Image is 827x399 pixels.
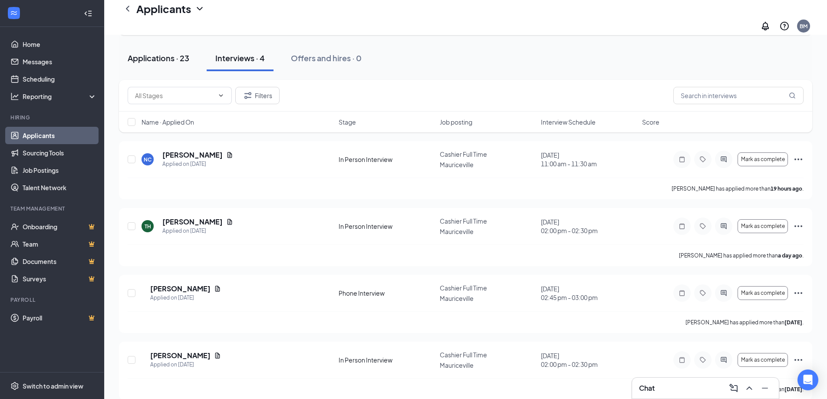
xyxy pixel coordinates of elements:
[128,53,189,63] div: Applications · 23
[23,92,97,101] div: Reporting
[150,293,221,302] div: Applied on [DATE]
[162,150,223,160] h5: [PERSON_NAME]
[339,289,435,297] div: Phone Interview
[677,290,687,297] svg: Note
[217,92,224,99] svg: ChevronDown
[23,270,97,287] a: SurveysCrown
[784,386,802,392] b: [DATE]
[728,383,739,393] svg: ComposeMessage
[779,21,790,31] svg: QuestionInfo
[84,9,92,18] svg: Collapse
[10,9,18,17] svg: WorkstreamLogo
[215,53,265,63] div: Interviews · 4
[339,155,435,164] div: In Person Interview
[639,383,655,393] h3: Chat
[291,53,362,63] div: Offers and hires · 0
[145,223,151,230] div: TH
[541,284,637,302] div: [DATE]
[741,223,785,229] span: Mark as complete
[744,383,755,393] svg: ChevronUp
[541,218,637,235] div: [DATE]
[135,91,214,100] input: All Stages
[122,3,133,14] svg: ChevronLeft
[771,185,802,192] b: 19 hours ago
[738,286,788,300] button: Mark as complete
[23,162,97,179] a: Job Postings
[440,361,536,369] p: Mauriceville
[793,221,804,231] svg: Ellipses
[10,296,95,303] div: Payroll
[741,357,785,363] span: Mark as complete
[235,87,280,104] button: Filter Filters
[738,353,788,367] button: Mark as complete
[741,156,785,162] span: Mark as complete
[797,369,818,390] div: Open Intercom Messenger
[23,53,97,70] a: Messages
[23,235,97,253] a: TeamCrown
[784,319,802,326] b: [DATE]
[673,87,804,104] input: Search in interviews
[144,156,152,163] div: NC
[162,217,223,227] h5: [PERSON_NAME]
[541,118,596,126] span: Interview Schedule
[718,156,729,163] svg: ActiveChat
[23,179,97,196] a: Talent Network
[136,1,191,16] h1: Applicants
[226,218,233,225] svg: Document
[541,159,637,168] span: 11:00 am - 11:30 am
[162,227,233,235] div: Applied on [DATE]
[541,226,637,235] span: 02:00 pm - 02:30 pm
[793,355,804,365] svg: Ellipses
[23,382,83,390] div: Switch to admin view
[789,92,796,99] svg: MagnifyingGlass
[440,118,472,126] span: Job posting
[760,383,770,393] svg: Minimize
[214,352,221,359] svg: Document
[23,309,97,326] a: PayrollCrown
[718,290,729,297] svg: ActiveChat
[23,127,97,144] a: Applicants
[10,114,95,121] div: Hiring
[214,285,221,292] svg: Document
[541,293,637,302] span: 02:45 pm - 03:00 pm
[243,90,253,101] svg: Filter
[760,21,771,31] svg: Notifications
[440,227,536,236] p: Mauriceville
[10,205,95,212] div: Team Management
[718,356,729,363] svg: ActiveChat
[23,70,97,88] a: Scheduling
[698,223,708,230] svg: Tag
[741,290,785,296] span: Mark as complete
[150,351,211,360] h5: [PERSON_NAME]
[742,381,756,395] button: ChevronUp
[758,381,772,395] button: Minimize
[718,223,729,230] svg: ActiveChat
[541,151,637,168] div: [DATE]
[162,160,233,168] div: Applied on [DATE]
[541,351,637,369] div: [DATE]
[698,356,708,363] svg: Tag
[541,360,637,369] span: 02:00 pm - 02:30 pm
[150,360,221,369] div: Applied on [DATE]
[10,92,19,101] svg: Analysis
[778,252,802,259] b: a day ago
[685,319,804,326] p: [PERSON_NAME] has applied more than .
[194,3,205,14] svg: ChevronDown
[226,152,233,158] svg: Document
[440,294,536,303] p: Mauriceville
[698,290,708,297] svg: Tag
[23,36,97,53] a: Home
[793,288,804,298] svg: Ellipses
[23,144,97,162] a: Sourcing Tools
[440,284,487,292] span: Cashier Full Time
[440,351,487,359] span: Cashier Full Time
[142,118,194,126] span: Name · Applied On
[339,356,435,364] div: In Person Interview
[339,118,356,126] span: Stage
[677,223,687,230] svg: Note
[672,185,804,192] p: [PERSON_NAME] has applied more than .
[738,152,788,166] button: Mark as complete
[679,252,804,259] p: [PERSON_NAME] has applied more than .
[800,23,807,30] div: BM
